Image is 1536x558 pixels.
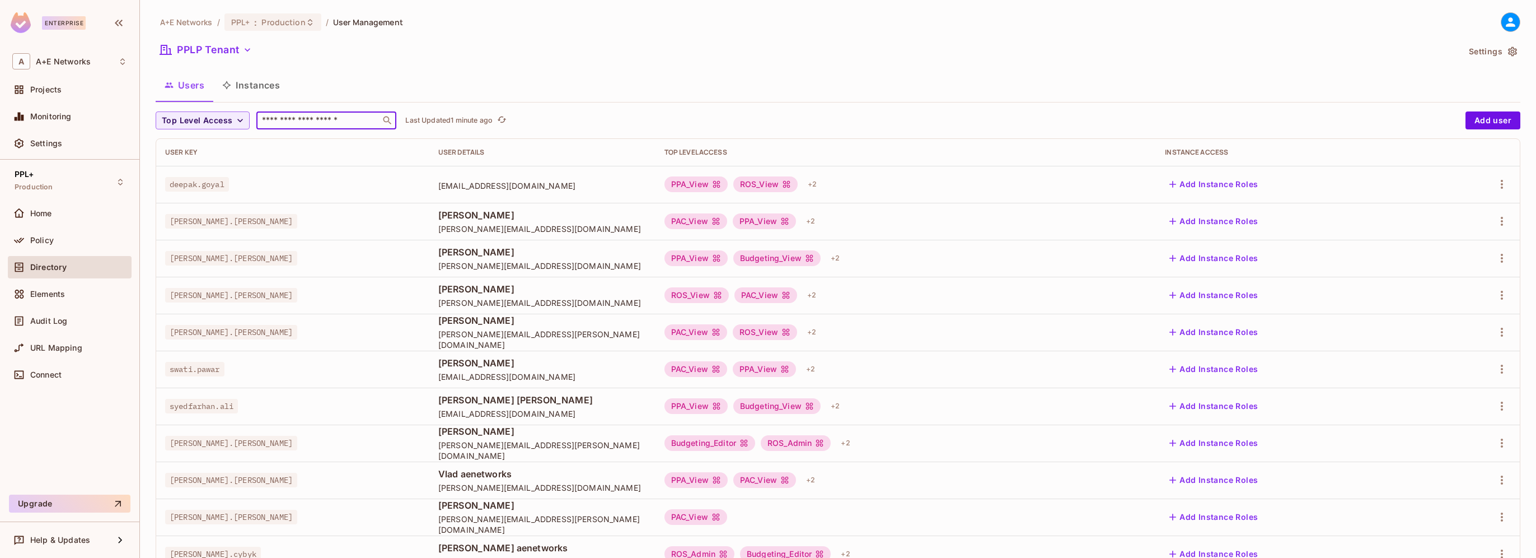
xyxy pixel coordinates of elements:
[15,170,34,179] span: PPL+
[734,287,797,303] div: PAC_View
[30,290,65,299] span: Elements
[165,148,420,157] div: User Key
[165,214,297,229] span: [PERSON_NAME].[PERSON_NAME]
[438,329,647,350] span: [PERSON_NAME][EMAIL_ADDRESS][PERSON_NAME][DOMAIN_NAME]
[156,41,256,59] button: PPLP Tenant
[1165,360,1262,378] button: Add Instance Roles
[664,361,727,377] div: PAC_View
[254,18,257,27] span: :
[803,323,821,341] div: + 2
[30,85,62,94] span: Projects
[493,114,508,127] span: Click to refresh data
[30,209,52,218] span: Home
[165,510,297,524] span: [PERSON_NAME].[PERSON_NAME]
[664,213,727,229] div: PAC_View
[438,246,647,258] span: [PERSON_NAME]
[826,249,844,267] div: + 2
[165,288,297,303] span: [PERSON_NAME].[PERSON_NAME]
[15,183,53,192] span: Production
[495,114,508,127] button: refresh
[1165,148,1425,157] div: Instance Access
[30,236,54,245] span: Policy
[30,370,62,379] span: Connect
[438,468,647,480] span: Vlad aenetworks
[733,324,797,340] div: ROS_View
[326,17,329,27] li: /
[733,361,796,377] div: PPA_View
[261,17,305,27] span: Production
[213,71,289,99] button: Instances
[826,397,844,415] div: + 2
[733,472,796,488] div: PAC_View
[438,440,647,461] span: [PERSON_NAME][EMAIL_ADDRESS][PERSON_NAME][DOMAIN_NAME]
[231,17,250,27] span: PPL+
[1165,434,1262,452] button: Add Instance Roles
[30,536,90,545] span: Help & Updates
[165,325,297,340] span: [PERSON_NAME].[PERSON_NAME]
[664,435,755,451] div: Budgeting_Editor
[12,53,30,69] span: A
[165,399,238,413] span: syedfarhan.ali
[156,111,250,129] button: Top Level Access
[9,495,130,513] button: Upgrade
[1165,286,1262,304] button: Add Instance Roles
[438,297,647,308] span: [PERSON_NAME][EMAIL_ADDRESS][DOMAIN_NAME]
[438,357,647,369] span: [PERSON_NAME]
[1165,212,1262,230] button: Add Instance Roles
[165,436,297,450] span: [PERSON_NAME].[PERSON_NAME]
[664,324,727,340] div: PAC_View
[160,17,213,27] span: the active workspace
[438,394,647,406] span: [PERSON_NAME] [PERSON_NAME]
[405,116,493,125] p: Last Updated 1 minute ago
[1165,508,1262,526] button: Add Instance Roles
[802,360,819,378] div: + 2
[664,287,729,303] div: ROS_View
[333,17,403,27] span: User Management
[836,434,854,452] div: + 2
[664,472,728,488] div: PPA_View
[803,286,821,304] div: + 2
[664,398,728,414] div: PPA_View
[803,175,821,193] div: + 2
[165,177,229,192] span: deepak.goyal
[438,209,647,221] span: [PERSON_NAME]
[30,343,82,352] span: URL Mapping
[36,57,91,66] span: Workspace: A+E Networks
[165,362,224,376] span: swati.pawar
[30,139,62,148] span: Settings
[664,148,1148,157] div: Top Level Access
[1165,471,1262,489] button: Add Instance Roles
[30,263,67,272] span: Directory
[438,371,647,382] span: [EMAIL_ADDRESS][DOMAIN_NAME]
[162,114,232,128] span: Top Level Access
[438,482,647,493] span: [PERSON_NAME][EMAIL_ADDRESS][DOMAIN_NAME]
[1165,323,1262,341] button: Add Instance Roles
[438,499,647,511] span: [PERSON_NAME]
[733,213,796,229] div: PPA_View
[761,435,831,451] div: ROS_Admin
[217,17,220,27] li: /
[438,148,647,157] div: User Details
[438,261,647,271] span: [PERSON_NAME][EMAIL_ADDRESS][DOMAIN_NAME]
[438,542,647,554] span: [PERSON_NAME] aenetworks
[497,115,507,126] span: refresh
[30,112,72,121] span: Monitoring
[438,224,647,234] span: [PERSON_NAME][EMAIL_ADDRESS][DOMAIN_NAME]
[11,12,31,33] img: SReyMgAAAABJRU5ErkJggg==
[1165,175,1262,193] button: Add Instance Roles
[1165,397,1262,415] button: Add Instance Roles
[1464,43,1520,61] button: Settings
[165,251,297,266] span: [PERSON_NAME].[PERSON_NAME]
[733,176,798,192] div: ROS_View
[802,471,819,489] div: + 2
[733,398,821,414] div: Budgeting_View
[438,314,647,327] span: [PERSON_NAME]
[733,250,821,266] div: Budgeting_View
[30,317,67,325] span: Audit Log
[664,509,727,525] div: PAC_View
[156,71,213,99] button: Users
[664,176,728,192] div: PPA_View
[438,283,647,295] span: [PERSON_NAME]
[438,425,647,438] span: [PERSON_NAME]
[438,514,647,535] span: [PERSON_NAME][EMAIL_ADDRESS][PERSON_NAME][DOMAIN_NAME]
